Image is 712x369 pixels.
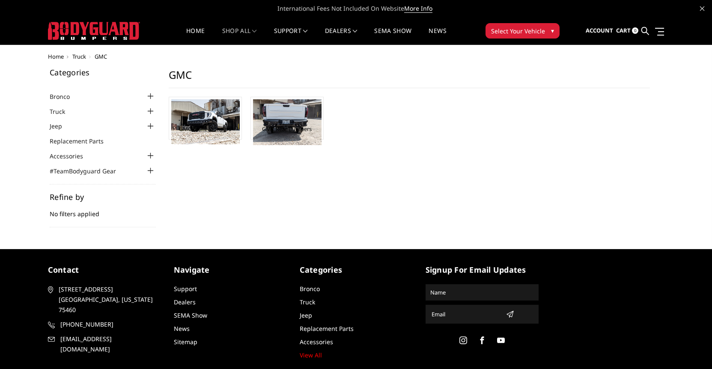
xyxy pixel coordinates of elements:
[48,319,161,330] a: [PHONE_NUMBER]
[491,27,545,36] span: Select Your Vehicle
[186,28,205,45] a: Home
[262,125,312,133] a: GMC Rear Bumpers
[300,298,315,306] a: Truck
[222,28,257,45] a: shop all
[60,334,160,354] span: [EMAIL_ADDRESS][DOMAIN_NAME]
[300,338,333,346] a: Accessories
[48,264,161,276] h5: contact
[429,28,446,45] a: News
[374,28,411,45] a: SEMA Show
[274,28,308,45] a: Support
[50,152,94,161] a: Accessories
[325,28,357,45] a: Dealers
[300,285,320,293] a: Bronco
[50,107,76,116] a: Truck
[169,68,650,88] h1: GMC
[50,92,80,101] a: Bronco
[551,26,554,35] span: ▾
[486,23,560,39] button: Select Your Vehicle
[300,351,322,359] a: View All
[586,19,613,42] a: Account
[632,27,638,34] span: 0
[616,27,631,34] span: Cart
[174,285,197,293] a: Support
[72,53,86,60] a: Truck
[427,286,537,299] input: Name
[50,68,156,76] h5: Categories
[404,4,432,13] a: More Info
[300,324,354,333] a: Replacement Parts
[426,264,539,276] h5: signup for email updates
[50,193,156,201] h5: Refine by
[300,264,413,276] h5: Categories
[50,122,73,131] a: Jeep
[174,298,196,306] a: Dealers
[300,311,312,319] a: Jeep
[174,338,197,346] a: Sitemap
[174,311,207,319] a: SEMA Show
[616,19,638,42] a: Cart 0
[48,22,140,40] img: BODYGUARD BUMPERS
[59,284,158,315] span: [STREET_ADDRESS] [GEOGRAPHIC_DATA], [US_STATE] 75460
[60,319,160,330] span: [PHONE_NUMBER]
[50,137,114,146] a: Replacement Parts
[174,264,287,276] h5: Navigate
[50,167,127,176] a: #TeamBodyguard Gear
[174,324,190,333] a: News
[48,334,161,354] a: [EMAIL_ADDRESS][DOMAIN_NAME]
[586,27,613,34] span: Account
[95,53,107,60] span: GMC
[179,125,231,133] a: GMC Front Bumpers
[428,307,503,321] input: Email
[48,53,64,60] a: Home
[50,193,156,227] div: No filters applied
